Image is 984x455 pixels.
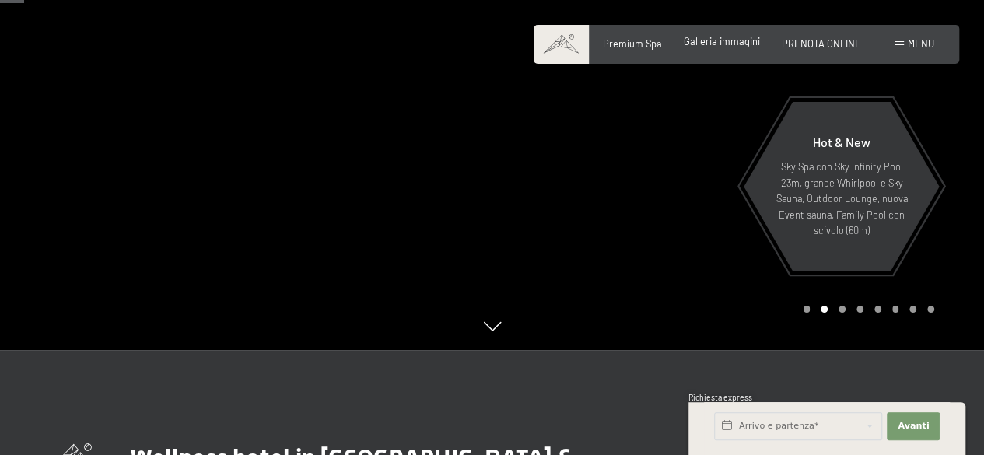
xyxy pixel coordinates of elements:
div: Carousel Page 2 (Current Slide) [821,306,828,313]
span: Avanti [898,420,929,432]
p: Sky Spa con Sky infinity Pool 23m, grande Whirlpool e Sky Sauna, Outdoor Lounge, nuova Event saun... [774,159,909,238]
a: PRENOTA ONLINE [782,37,861,50]
span: Richiesta express [688,393,752,402]
div: Carousel Page 1 [804,306,811,313]
div: Carousel Page 6 [892,306,899,313]
a: Galleria immagini [684,35,760,47]
a: Premium Spa [603,37,662,50]
div: Carousel Page 3 [839,306,846,313]
span: Menu [908,37,934,50]
div: Carousel Page 8 [927,306,934,313]
button: Avanti [887,412,940,440]
div: Carousel Page 4 [856,306,863,313]
div: Carousel Page 7 [909,306,916,313]
div: Carousel Page 5 [874,306,881,313]
div: Carousel Pagination [798,306,934,313]
span: Hot & New [813,135,870,149]
a: Hot & New Sky Spa con Sky infinity Pool 23m, grande Whirlpool e Sky Sauna, Outdoor Lounge, nuova ... [743,101,940,272]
